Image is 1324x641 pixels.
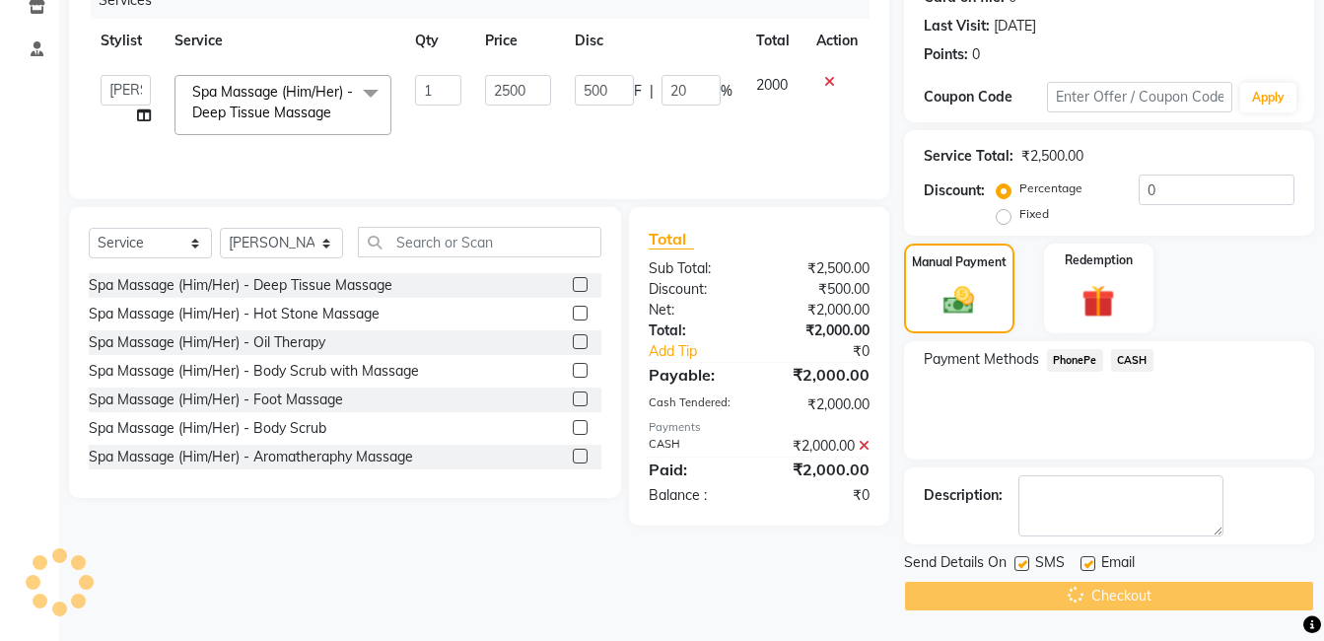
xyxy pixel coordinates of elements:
[1047,349,1103,372] span: PhonePe
[804,19,870,63] th: Action
[563,19,744,63] th: Disc
[1021,146,1083,167] div: ₹2,500.00
[163,19,403,63] th: Service
[634,458,759,481] div: Paid:
[924,485,1003,506] div: Description:
[759,458,884,481] div: ₹2,000.00
[634,436,759,457] div: CASH
[759,320,884,341] div: ₹2,000.00
[912,253,1007,271] label: Manual Payment
[89,418,326,439] div: Spa Massage (Him/Her) - Body Scrub
[634,394,759,415] div: Cash Tendered:
[634,363,759,387] div: Payable:
[634,341,780,362] a: Add Tip
[89,19,163,63] th: Stylist
[756,76,788,94] span: 2000
[744,19,804,63] th: Total
[89,304,380,324] div: Spa Massage (Him/Her) - Hot Stone Massage
[634,81,642,102] span: F
[89,361,419,382] div: Spa Massage (Him/Her) - Body Scrub with Massage
[1047,82,1232,112] input: Enter Offer / Coupon Code
[650,81,654,102] span: |
[403,19,473,63] th: Qty
[924,16,990,36] div: Last Visit:
[1111,349,1153,372] span: CASH
[924,44,968,65] div: Points:
[1240,83,1296,112] button: Apply
[994,16,1036,36] div: [DATE]
[924,87,1047,107] div: Coupon Code
[721,81,732,102] span: %
[924,349,1039,370] span: Payment Methods
[634,485,759,506] div: Balance :
[89,275,392,296] div: Spa Massage (Him/Her) - Deep Tissue Massage
[759,279,884,300] div: ₹500.00
[972,44,980,65] div: 0
[759,436,884,457] div: ₹2,000.00
[473,19,564,63] th: Price
[924,180,985,201] div: Discount:
[634,300,759,320] div: Net:
[759,300,884,320] div: ₹2,000.00
[89,332,325,353] div: Spa Massage (Him/Her) - Oil Therapy
[358,227,601,257] input: Search or Scan
[649,229,694,249] span: Total
[1101,552,1135,577] span: Email
[1035,552,1065,577] span: SMS
[634,320,759,341] div: Total:
[634,258,759,279] div: Sub Total:
[759,258,884,279] div: ₹2,500.00
[924,146,1013,167] div: Service Total:
[1019,205,1049,223] label: Fixed
[89,390,343,410] div: Spa Massage (Him/Her) - Foot Massage
[89,447,413,467] div: Spa Massage (Him/Her) - Aromatheraphy Massage
[759,394,884,415] div: ₹2,000.00
[649,419,870,436] div: Payments
[904,552,1007,577] span: Send Details On
[1072,281,1125,321] img: _gift.svg
[759,485,884,506] div: ₹0
[331,104,340,121] a: x
[780,341,884,362] div: ₹0
[634,279,759,300] div: Discount:
[1019,179,1082,197] label: Percentage
[934,283,984,319] img: _cash.svg
[192,83,353,121] span: Spa Massage (Him/Her) - Deep Tissue Massage
[1065,251,1133,269] label: Redemption
[759,363,884,387] div: ₹2,000.00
